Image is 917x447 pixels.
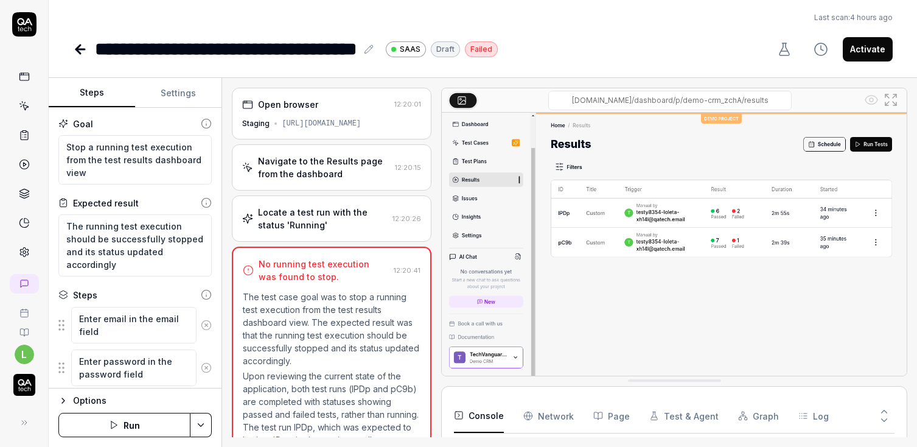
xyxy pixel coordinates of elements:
[58,393,212,408] button: Options
[73,118,93,130] div: Goal
[431,41,460,57] div: Draft
[649,399,719,433] button: Test & Agent
[862,90,881,110] button: Show all interative elements
[442,113,907,403] img: Screenshot
[394,266,420,275] time: 12:20:41
[58,413,190,437] button: Run
[881,90,901,110] button: Open in full screen
[258,155,390,180] div: Navigate to the Results page from the dashboard
[197,313,217,337] button: Remove step
[73,289,97,301] div: Steps
[10,274,39,294] a: New conversation
[593,399,630,433] button: Page
[392,214,421,223] time: 12:20:26
[73,197,139,209] div: Expected result
[258,98,318,111] div: Open browser
[197,356,217,380] button: Remove step
[259,258,389,283] div: No running test execution was found to stop.
[394,100,421,108] time: 12:20:01
[13,374,35,396] img: QA Tech Logo
[395,163,421,172] time: 12:20:15
[386,41,426,57] a: SAAS
[843,37,893,62] button: Activate
[814,12,893,23] button: Last scan:4 hours ago
[814,12,893,23] span: Last scan:
[400,44,420,55] span: SAAS
[258,206,388,231] div: Locate a test run with the status 'Running'
[58,349,212,387] div: Suggestions
[465,41,498,57] div: Failed
[58,306,212,344] div: Suggestions
[49,79,135,108] button: Steps
[738,399,779,433] button: Graph
[850,13,893,22] time: 4 hours ago
[73,393,212,408] div: Options
[243,290,420,367] p: The test case goal was to stop a running test execution from the test results dashboard view. The...
[282,118,361,129] div: [URL][DOMAIN_NAME]
[5,318,43,337] a: Documentation
[798,399,829,433] button: Log
[5,298,43,318] a: Book a call with us
[135,79,221,108] button: Settings
[806,37,835,62] button: View version history
[5,364,43,398] button: QA Tech Logo
[454,399,504,433] button: Console
[242,118,270,129] div: Staging
[523,399,574,433] button: Network
[15,345,34,364] button: l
